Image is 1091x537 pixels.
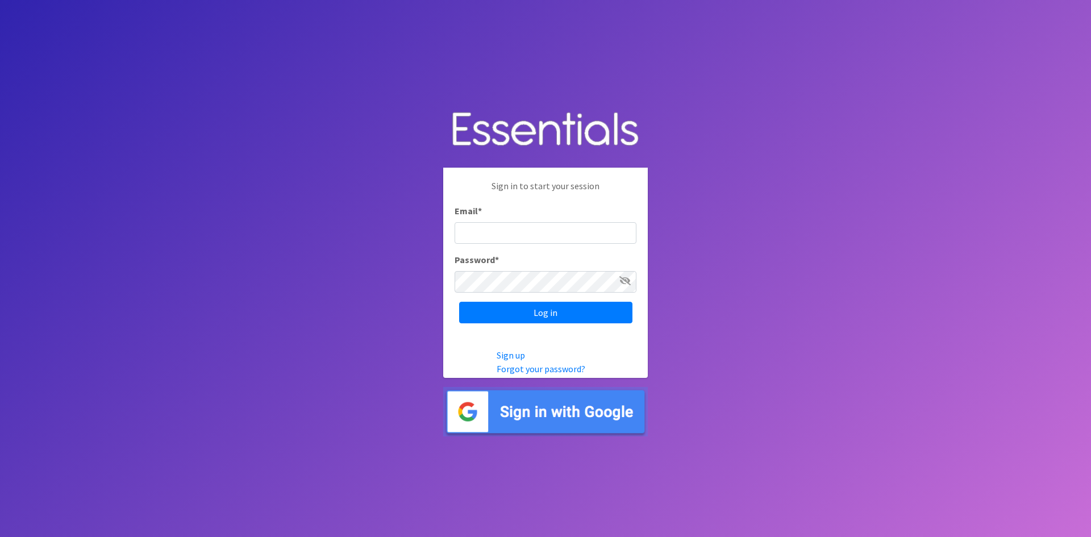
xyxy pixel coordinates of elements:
label: Email [455,204,482,218]
a: Forgot your password? [497,363,585,374]
label: Password [455,253,499,267]
abbr: required [478,205,482,217]
img: Human Essentials [443,101,648,159]
img: Sign in with Google [443,387,648,436]
a: Sign up [497,349,525,361]
p: Sign in to start your session [455,179,636,204]
abbr: required [495,254,499,265]
input: Log in [459,302,632,323]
